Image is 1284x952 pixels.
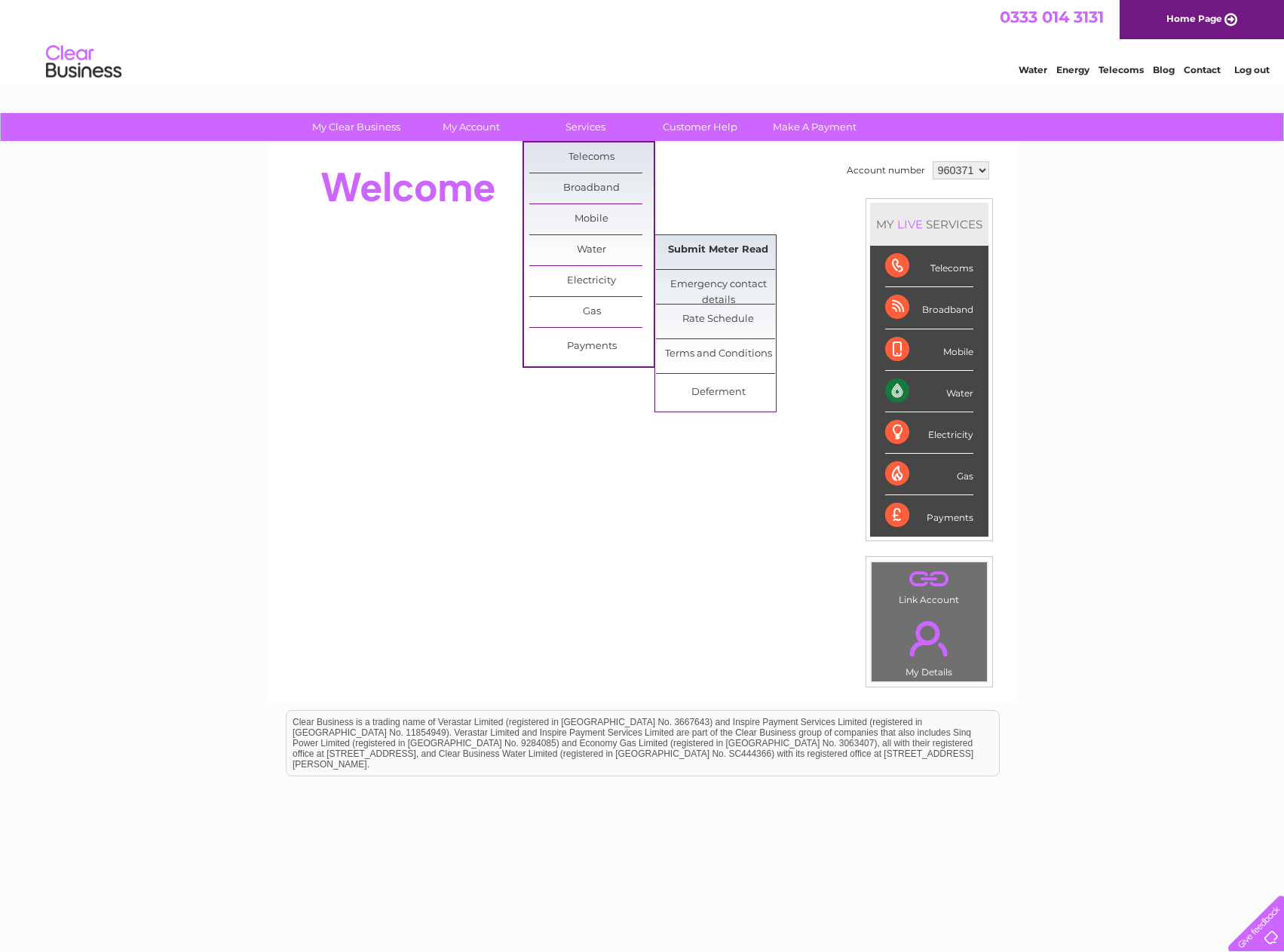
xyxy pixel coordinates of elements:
[885,495,973,536] div: Payments
[843,158,929,183] td: Account number
[894,217,926,231] div: LIVE
[871,608,988,682] td: My Details
[529,266,654,296] a: Electricity
[885,371,973,412] div: Water
[656,305,780,335] a: Rate Schedule
[875,566,983,592] a: .
[523,113,648,141] a: Services
[885,287,973,329] div: Broadband
[870,203,988,246] div: MY SERVICES
[529,332,654,362] a: Payments
[287,8,999,73] div: Clear Business is a trading name of Verastar Limited (registered in [GEOGRAPHIC_DATA] No. 3667643...
[1056,64,1089,75] a: Energy
[409,113,533,141] a: My Account
[1153,64,1175,75] a: Blog
[529,173,654,204] a: Broadband
[885,246,973,287] div: Telecoms
[885,454,973,495] div: Gas
[656,235,780,265] a: Submit Meter Read
[638,113,762,141] a: Customer Help
[529,142,654,173] a: Telecoms
[1019,64,1047,75] a: Water
[871,562,988,609] td: Link Account
[656,378,780,408] a: Deferment
[885,329,973,371] div: Mobile
[1184,64,1221,75] a: Contact
[656,270,780,300] a: Emergency contact details
[752,113,877,141] a: Make A Payment
[885,412,973,454] div: Electricity
[294,113,418,141] a: My Clear Business
[529,235,654,265] a: Water
[1234,64,1270,75] a: Log out
[529,204,654,234] a: Mobile
[529,297,654,327] a: Gas
[1099,64,1144,75] a: Telecoms
[1000,8,1104,26] a: 0333 014 3131
[45,39,122,85] img: logo.png
[875,612,983,665] a: .
[656,339,780,369] a: Terms and Conditions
